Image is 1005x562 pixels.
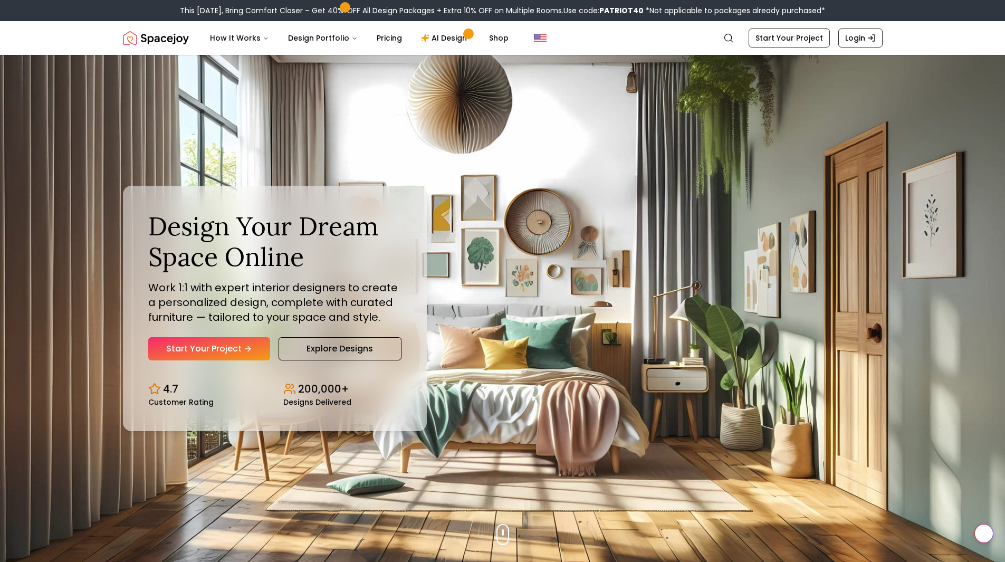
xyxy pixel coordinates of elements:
p: 200,000+ [298,382,349,396]
a: AI Design [413,27,478,49]
a: Pricing [368,27,410,49]
button: How It Works [202,27,277,49]
p: Work 1:1 with expert interior designers to create a personalized design, complete with curated fu... [148,280,401,325]
button: Design Portfolio [280,27,366,49]
small: Customer Rating [148,398,214,406]
a: Start Your Project [749,28,830,47]
nav: Main [202,27,517,49]
small: Designs Delivered [283,398,351,406]
b: PATRIOT40 [599,5,644,16]
nav: Global [123,21,883,55]
a: Explore Designs [279,337,401,360]
span: Use code: [563,5,644,16]
div: This [DATE], Bring Comfort Closer – Get 40% OFF All Design Packages + Extra 10% OFF on Multiple R... [180,5,825,16]
span: *Not applicable to packages already purchased* [644,5,825,16]
a: Start Your Project [148,337,270,360]
p: 4.7 [163,382,178,396]
a: Spacejoy [123,27,189,49]
a: Shop [481,27,517,49]
img: United States [534,32,547,44]
a: Login [838,28,883,47]
img: Spacejoy Logo [123,27,189,49]
h1: Design Your Dream Space Online [148,211,401,272]
div: Design stats [148,373,401,406]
